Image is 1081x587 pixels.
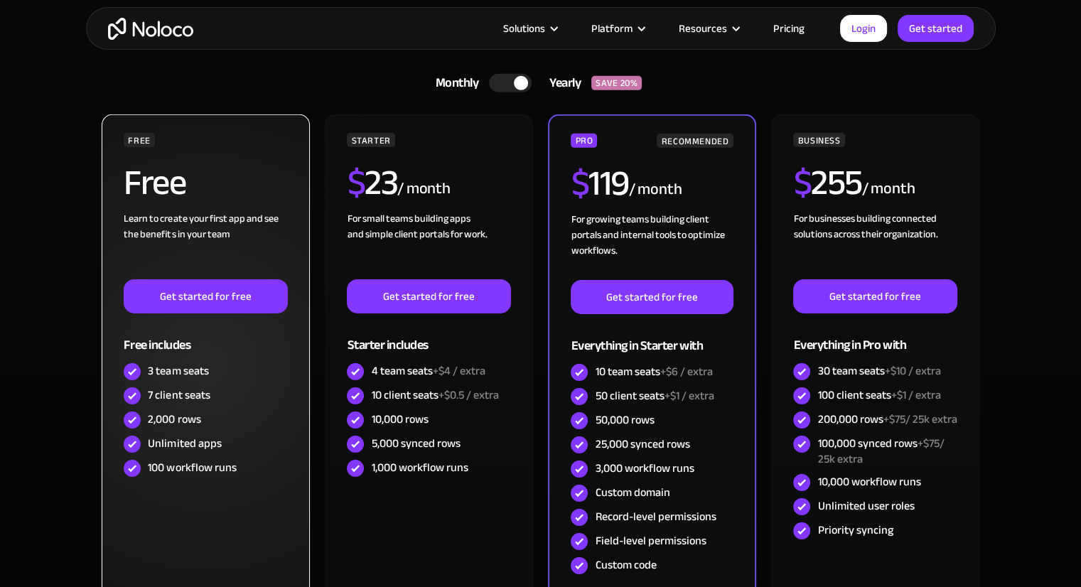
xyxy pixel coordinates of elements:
[418,72,490,94] div: Monthly
[371,363,485,379] div: 4 team seats
[148,411,200,427] div: 2,000 rows
[347,149,365,216] span: $
[371,436,460,451] div: 5,000 synced rows
[595,509,716,524] div: Record-level permissions
[817,363,940,379] div: 30 team seats
[571,314,733,360] div: Everything in Starter with
[591,19,633,38] div: Platform
[898,15,974,42] a: Get started
[595,412,654,428] div: 50,000 rows
[124,313,287,360] div: Free includes
[793,165,861,200] h2: 255
[503,19,545,38] div: Solutions
[595,533,706,549] div: Field-level permissions
[628,178,682,201] div: / month
[124,211,287,279] div: Learn to create your first app and see the benefits in your team ‍
[347,211,510,279] div: For small teams building apps and simple client portals for work. ‍
[432,360,485,382] span: +$4 / extra
[485,19,574,38] div: Solutions
[397,178,451,200] div: / month
[532,72,591,94] div: Yearly
[595,557,656,573] div: Custom code
[817,498,914,514] div: Unlimited user roles
[793,313,957,360] div: Everything in Pro with
[660,361,712,382] span: +$6 / extra
[571,150,588,217] span: $
[148,363,208,379] div: 3 team seats
[347,313,510,360] div: Starter includes
[595,436,689,452] div: 25,000 synced rows
[661,19,755,38] div: Resources
[574,19,661,38] div: Platform
[861,178,915,200] div: / month
[817,436,957,467] div: 100,000 synced rows
[571,280,733,314] a: Get started for free
[371,387,498,403] div: 10 client seats
[371,411,428,427] div: 10,000 rows
[347,279,510,313] a: Get started for free
[883,409,957,430] span: +$75/ 25k extra
[571,212,733,280] div: For growing teams building client portals and internal tools to optimize workflows.
[793,211,957,279] div: For businesses building connected solutions across their organization. ‍
[571,166,628,201] h2: 119
[595,364,712,379] div: 10 team seats
[124,133,155,147] div: FREE
[595,485,669,500] div: Custom domain
[595,388,714,404] div: 50 client seats
[124,165,185,200] h2: Free
[371,460,468,475] div: 1,000 workflow runs
[664,385,714,406] span: +$1 / extra
[148,387,210,403] div: 7 client seats
[793,149,811,216] span: $
[347,165,397,200] h2: 23
[817,474,920,490] div: 10,000 workflow runs
[817,387,940,403] div: 100 client seats
[755,19,822,38] a: Pricing
[591,76,642,90] div: SAVE 20%
[148,460,236,475] div: 100 workflow runs
[679,19,727,38] div: Resources
[595,461,694,476] div: 3,000 workflow runs
[108,18,193,40] a: home
[571,134,597,148] div: PRO
[124,279,287,313] a: Get started for free
[657,134,733,148] div: RECOMMENDED
[793,279,957,313] a: Get started for free
[840,15,887,42] a: Login
[884,360,940,382] span: +$10 / extra
[891,384,940,406] span: +$1 / extra
[817,411,957,427] div: 200,000 rows
[817,522,893,538] div: Priority syncing
[817,433,944,470] span: +$75/ 25k extra
[793,133,844,147] div: BUSINESS
[347,133,394,147] div: STARTER
[148,436,221,451] div: Unlimited apps
[438,384,498,406] span: +$0.5 / extra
